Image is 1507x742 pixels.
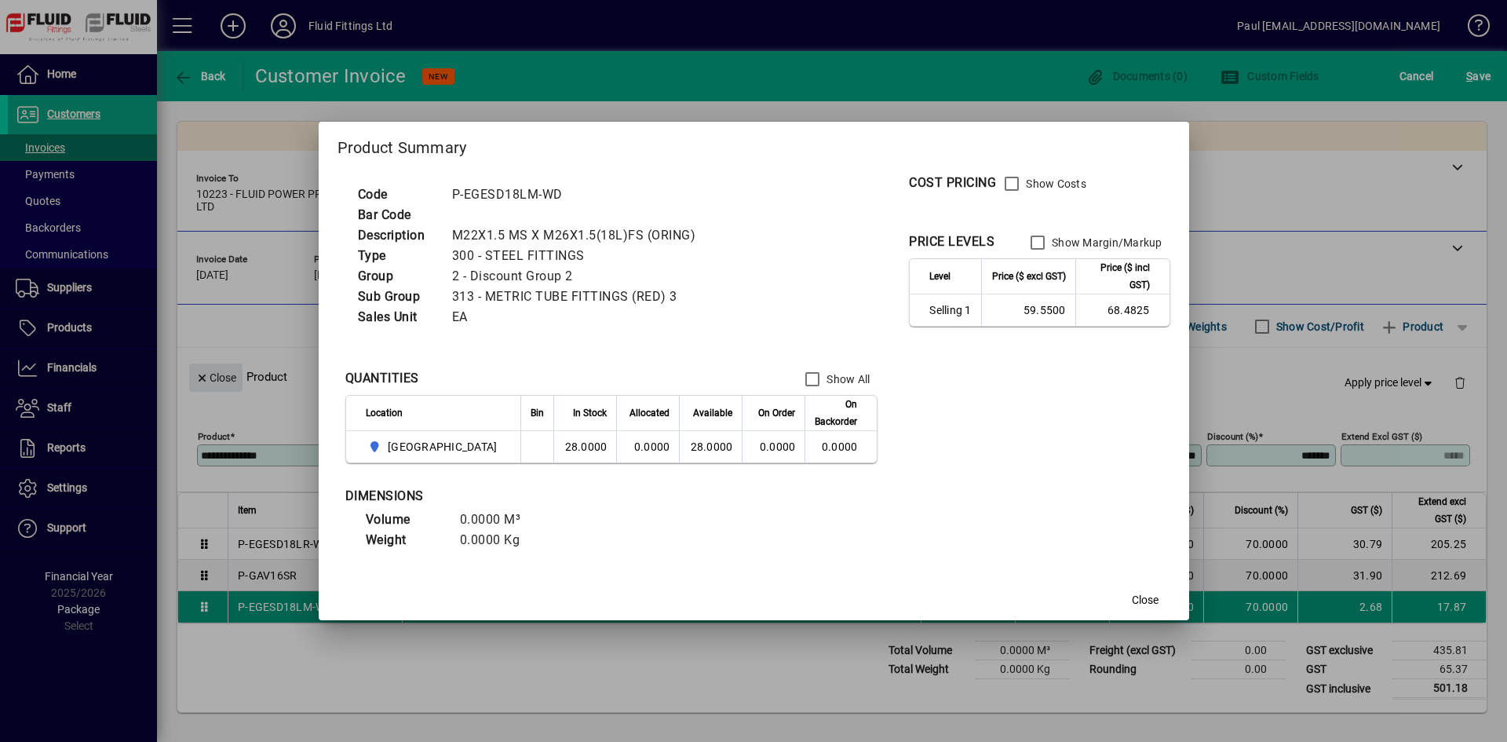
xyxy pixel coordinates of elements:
td: P-EGESD18LM-WD [444,185,715,205]
td: 300 - STEEL FITTINGS [444,246,715,266]
h2: Product Summary [319,122,1189,167]
td: 0.0000 M³ [452,510,546,530]
label: Show All [823,371,870,387]
td: 59.5500 [981,294,1075,326]
span: Location [366,404,403,422]
td: Weight [358,530,452,550]
span: [GEOGRAPHIC_DATA] [388,439,497,455]
td: Group [350,266,444,287]
span: On Backorder [815,396,857,430]
span: Price ($ incl GST) [1086,259,1150,294]
span: 0.0000 [760,440,796,453]
td: Type [350,246,444,266]
td: 0.0000 [616,431,679,462]
button: Close [1120,586,1170,614]
span: Bin [531,404,544,422]
td: 68.4825 [1075,294,1169,326]
td: Sub Group [350,287,444,307]
td: 0.0000 Kg [452,530,546,550]
td: 313 - METRIC TUBE FITTINGS (RED) 3 [444,287,715,307]
span: Selling 1 [929,302,971,318]
td: 28.0000 [679,431,742,462]
td: 28.0000 [553,431,616,462]
td: Description [350,225,444,246]
span: Level [929,268,951,285]
td: Volume [358,510,452,530]
td: Sales Unit [350,307,444,327]
div: COST PRICING [909,174,996,192]
div: QUANTITIES [345,369,419,388]
label: Show Costs [1023,176,1086,192]
td: 2 - Discount Group 2 [444,266,715,287]
td: M22X1.5 MS X M26X1.5(18L)FS (ORING) [444,225,715,246]
span: Close [1132,592,1159,609]
td: 0.0000 [805,431,877,462]
span: On Order [758,404,795,422]
span: In Stock [573,404,607,422]
label: Show Margin/Markup [1049,235,1162,250]
div: PRICE LEVELS [909,232,994,251]
span: Available [693,404,732,422]
span: Allocated [629,404,670,422]
td: Code [350,185,444,205]
div: DIMENSIONS [345,487,738,506]
span: Price ($ excl GST) [992,268,1066,285]
span: AUCKLAND [366,437,504,456]
td: EA [444,307,715,327]
td: Bar Code [350,205,444,225]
